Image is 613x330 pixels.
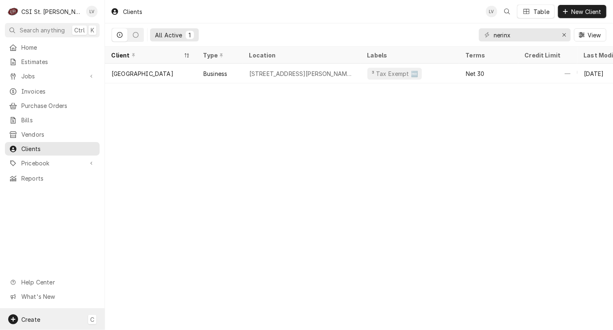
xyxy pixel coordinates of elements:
[112,51,182,60] div: Client
[90,315,94,324] span: C
[21,43,96,52] span: Home
[91,26,94,34] span: K
[21,57,96,66] span: Estimates
[187,31,192,39] div: 1
[21,72,83,80] span: Jobs
[7,6,19,17] div: C
[5,142,100,156] a: Clients
[21,292,95,301] span: What's New
[534,7,550,16] div: Table
[21,144,96,153] span: Clients
[586,31,603,39] span: View
[249,69,354,78] div: [STREET_ADDRESS][PERSON_NAME][PERSON_NAME][PERSON_NAME]
[371,69,419,78] div: ³ Tax Exempt 🆓
[5,156,100,170] a: Go to Pricebook
[74,26,85,34] span: Ctrl
[486,6,497,17] div: LV
[21,130,96,139] span: Vendors
[20,26,65,34] span: Search anything
[525,51,569,60] div: Credit Limit
[21,87,96,96] span: Invoices
[21,116,96,124] span: Bills
[5,172,100,185] a: Reports
[112,69,173,78] div: [GEOGRAPHIC_DATA]
[486,6,497,17] div: Lisa Vestal's Avatar
[21,316,40,323] span: Create
[574,28,606,41] button: View
[466,69,485,78] div: Net 30
[21,101,96,110] span: Purchase Orders
[367,51,453,60] div: Labels
[518,64,577,83] div: —
[7,6,19,17] div: CSI St. Louis's Avatar
[203,51,235,60] div: Type
[5,55,100,69] a: Estimates
[5,23,100,37] button: Search anythingCtrlK
[21,7,82,16] div: CSI St. [PERSON_NAME]
[5,41,100,54] a: Home
[494,28,555,41] input: Keyword search
[21,278,95,286] span: Help Center
[5,99,100,112] a: Purchase Orders
[5,69,100,83] a: Go to Jobs
[86,6,98,17] div: LV
[21,159,83,167] span: Pricebook
[558,5,606,18] button: New Client
[249,51,354,60] div: Location
[5,290,100,303] a: Go to What's New
[203,69,227,78] div: Business
[5,128,100,141] a: Vendors
[570,7,603,16] span: New Client
[5,113,100,127] a: Bills
[5,275,100,289] a: Go to Help Center
[5,85,100,98] a: Invoices
[155,31,182,39] div: All Active
[558,28,571,41] button: Erase input
[466,51,510,60] div: Terms
[86,6,98,17] div: Lisa Vestal's Avatar
[21,174,96,183] span: Reports
[501,5,514,18] button: Open search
